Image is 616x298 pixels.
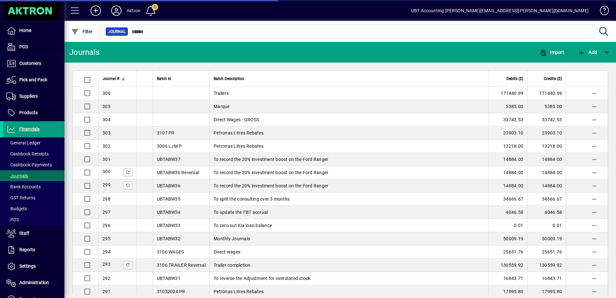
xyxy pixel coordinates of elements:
span: Settings [19,263,36,269]
td: 14884.00 [527,179,566,193]
td: 23903.10 [527,126,566,140]
span: Journal [108,28,125,35]
span: 294 [102,249,111,254]
a: Knowledge Base [595,1,608,22]
span: POS [6,217,19,222]
td: 14884.00 [488,153,527,166]
a: Staff [3,225,64,242]
a: Administration [3,275,64,291]
a: POS [3,214,64,225]
button: Filter [70,26,94,37]
a: Journals [3,170,64,181]
span: Customers [19,61,41,66]
span: Cashbook Receipts [6,151,49,156]
div: Batch Id [157,75,206,82]
button: More options [589,233,600,244]
span: General Ledger [6,140,41,145]
td: 34666.67 [488,193,527,206]
a: Home [3,23,64,39]
td: To zero out Kia loan balance [209,219,488,232]
td: 25651.76 [527,245,566,259]
button: More options [589,181,600,191]
td: Monthly Journals [209,232,488,245]
button: More options [589,141,600,151]
td: 33742.53 [527,113,566,126]
span: 301 [102,157,111,162]
td: 171440.99 [488,87,527,100]
a: Cashbook Receipts [3,148,64,159]
button: More options [589,88,600,98]
td: 13218.00 [488,140,527,153]
span: Staff [19,231,29,236]
span: POS [19,44,28,49]
span: Journal # [102,75,119,82]
td: UBTABW33 [153,219,209,232]
span: Suppliers [19,94,38,99]
a: GST Returns [3,192,64,203]
td: 5385.00 [488,100,527,113]
span: Add [578,50,597,55]
td: UBTABW32 [153,232,209,245]
button: More options [589,194,600,204]
span: 299 [102,182,111,187]
span: Products [19,110,38,115]
td: 5385.00 [527,100,566,113]
td: 14884.00 [488,179,527,193]
span: 304 [102,117,111,122]
td: 14884.00 [527,166,566,179]
span: 298 [102,196,111,202]
td: 130559.92 [488,259,527,272]
td: To update the FBT accrual [209,206,488,219]
span: Journals [6,173,28,178]
a: Products [3,105,64,121]
td: 3106 TRAILER Reversal [153,259,209,272]
button: More options [589,286,600,297]
span: Debits ($) [506,75,523,82]
span: 306 [102,91,111,96]
a: Cashbook Payments [3,159,64,170]
a: Settings [3,258,64,274]
div: Journals [69,47,100,57]
a: Pick and Pack [3,72,64,88]
td: UBTABW31 [153,272,209,285]
td: 4046.58 [527,206,566,219]
span: Cashbook Payments [6,162,52,167]
button: More options [589,167,600,178]
button: More options [589,273,600,283]
div: Aktron [127,5,140,16]
td: UBTABW35 [153,193,209,206]
button: Add [85,5,106,16]
button: Profile [106,5,127,16]
td: Trailers [209,87,488,100]
span: Budgets [6,206,27,211]
button: More options [589,247,600,257]
td: 3106 WAGES [153,245,209,259]
span: GST Returns [6,195,35,200]
a: Customers [3,55,64,72]
td: 33742.53 [488,113,527,126]
td: To split the consulting over 3 months [209,193,488,206]
button: Import [537,46,566,58]
td: 4046.58 [488,206,527,219]
button: Add [576,46,599,58]
td: 25651.76 [488,245,527,259]
span: 291 [102,289,111,294]
span: Administration [19,280,49,285]
a: POS [3,39,64,55]
td: 13218.00 [527,140,566,153]
td: Marque [209,100,488,113]
td: 14884.00 [488,166,527,179]
span: 292 [102,276,111,281]
span: 305 [102,104,111,109]
button: More options [589,128,600,138]
button: More options [589,114,600,125]
td: To record the 20% investment boost on the Ford Ranger [209,153,488,166]
td: 0.01 [488,219,527,232]
td: 50009.19 [527,232,566,245]
button: More options [589,154,600,164]
span: 302 [102,144,111,149]
td: To record the 20% investment boost on the Ford Ranger [209,179,488,193]
td: UBTABW36 [153,179,209,193]
span: Bank Accounts [6,184,41,189]
button: More options [589,101,600,112]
